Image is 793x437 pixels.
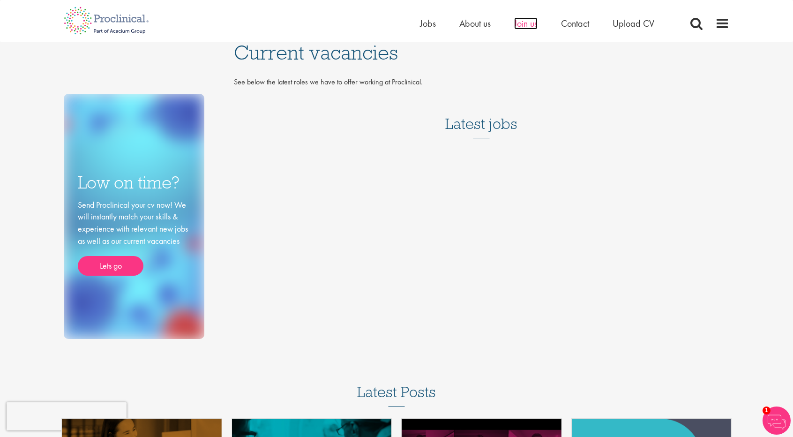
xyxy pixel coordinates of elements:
a: Join us [514,17,538,30]
h3: Low on time? [78,173,190,192]
h3: Latest Posts [357,384,436,407]
a: Jobs [420,17,436,30]
iframe: reCAPTCHA [7,402,127,430]
span: Current vacancies [234,40,398,65]
span: 1 [763,407,771,414]
a: Upload CV [613,17,654,30]
img: Chatbot [763,407,791,435]
a: Lets go [78,256,143,276]
h3: Latest jobs [445,92,517,138]
a: Contact [561,17,589,30]
p: See below the latest roles we have to offer working at Proclinical. [234,77,730,88]
a: About us [459,17,491,30]
div: Send Proclinical your cv now! We will instantly match your skills & experience with relevant new ... [78,199,190,276]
